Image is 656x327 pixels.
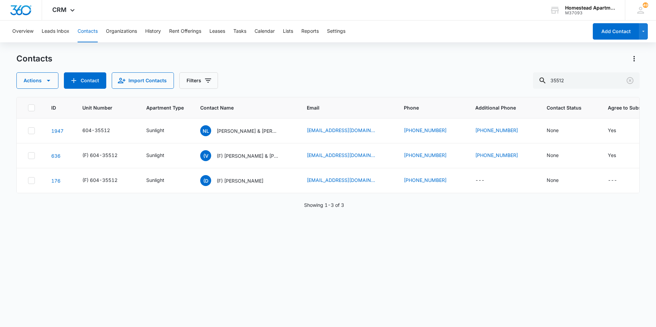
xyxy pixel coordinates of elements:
[307,127,375,134] a: [EMAIL_ADDRESS][DOMAIN_NAME]
[64,72,106,89] button: Add Contact
[475,176,497,185] div: Additional Phone - - Select to Edit Field
[16,72,58,89] button: Actions
[179,72,218,89] button: Filters
[52,6,67,13] span: CRM
[565,11,615,15] div: account id
[547,127,571,135] div: Contact Status - None - Select to Edit Field
[217,177,263,184] p: (F) [PERSON_NAME]
[608,176,629,185] div: Agree to Subscribe - - Select to Edit Field
[625,75,635,86] button: Clear
[16,54,52,64] h1: Contacts
[301,20,319,42] button: Reports
[255,20,275,42] button: Calendar
[146,127,164,134] div: Sunlight
[209,20,225,42] button: Leases
[200,125,290,136] div: Contact Name - Nolan Ladd & Madison Long - Select to Edit Field
[42,20,69,42] button: Leads Inbox
[51,104,56,111] span: ID
[169,20,201,42] button: Rent Offerings
[307,127,387,135] div: Email - longmaddies@gmail.com - Select to Edit Field
[608,127,628,135] div: Agree to Subscribe - Yes - Select to Edit Field
[82,127,110,134] div: 604-35512
[608,176,617,185] div: ---
[145,20,161,42] button: History
[608,152,616,159] div: Yes
[307,176,387,185] div: Email - armydj09@yahoo.com - Select to Edit Field
[475,152,530,160] div: Additional Phone - (970) 815-6485 - Select to Edit Field
[146,104,184,111] span: Apartment Type
[12,20,33,42] button: Overview
[475,152,518,159] a: [PHONE_NUMBER]
[404,104,449,111] span: Phone
[146,127,177,135] div: Apartment Type - Sunlight - Select to Edit Field
[547,152,559,159] div: None
[200,175,276,186] div: Contact Name - (F) Duane P. Swanson Jr. - Select to Edit Field
[643,2,648,8] span: 49
[608,127,616,134] div: Yes
[106,20,137,42] button: Organizations
[112,72,174,89] button: Import Contacts
[217,127,278,134] p: [PERSON_NAME] & [PERSON_NAME]
[475,127,518,134] a: [PHONE_NUMBER]
[608,152,628,160] div: Agree to Subscribe - Yes - Select to Edit Field
[200,125,211,136] span: NL
[565,5,615,11] div: account name
[629,53,640,64] button: Actions
[82,176,130,185] div: Unit Number - (F) 604-35512 - Select to Edit Field
[51,153,60,159] a: Navigate to contact details page for (F) Victorya Whitley & Ethan Collins
[200,104,281,111] span: Contact Name
[146,176,177,185] div: Apartment Type - Sunlight - Select to Edit Field
[146,176,164,184] div: Sunlight
[327,20,345,42] button: Settings
[547,104,582,111] span: Contact Status
[404,176,447,184] a: [PHONE_NUMBER]
[307,104,378,111] span: Email
[78,20,98,42] button: Contacts
[283,20,293,42] button: Lists
[404,176,459,185] div: Phone - (317) 529-6501 - Select to Edit Field
[82,127,122,135] div: Unit Number - 604-35512 - Select to Edit Field
[146,152,164,159] div: Sunlight
[404,127,447,134] a: [PHONE_NUMBER]
[404,152,459,160] div: Phone - (970) 576-4533 - Select to Edit Field
[643,2,648,8] div: notifications count
[146,152,177,160] div: Apartment Type - Sunlight - Select to Edit Field
[404,152,447,159] a: [PHONE_NUMBER]
[307,176,375,184] a: [EMAIL_ADDRESS][DOMAIN_NAME]
[608,104,653,111] span: Agree to Subscribe
[200,150,290,161] div: Contact Name - (F) Victorya Whitley & Ethan Collins - Select to Edit Field
[593,23,639,40] button: Add Contact
[475,104,530,111] span: Additional Phone
[475,127,530,135] div: Additional Phone - (303) 709-3280 - Select to Edit Field
[547,152,571,160] div: Contact Status - None - Select to Edit Field
[233,20,246,42] button: Tasks
[82,176,118,184] div: (F) 604-35512
[547,176,559,184] div: None
[200,150,211,161] span: (V
[200,175,211,186] span: (D
[51,178,60,184] a: Navigate to contact details page for (F) Duane P. Swanson Jr.
[533,72,640,89] input: Search Contacts
[82,104,130,111] span: Unit Number
[307,152,375,159] a: [EMAIL_ADDRESS][DOMAIN_NAME]
[547,176,571,185] div: Contact Status - None - Select to Edit Field
[82,152,130,160] div: Unit Number - (F) 604-35512 - Select to Edit Field
[217,152,278,159] p: (F) [PERSON_NAME] & [PERSON_NAME]
[307,152,387,160] div: Email - vwhitley013@gmail.com - Select to Edit Field
[82,152,118,159] div: (F) 604-35512
[404,127,459,135] div: Phone - (970) 203-4876 - Select to Edit Field
[475,176,484,185] div: ---
[304,201,344,209] p: Showing 1-3 of 3
[51,128,64,134] a: Navigate to contact details page for Nolan Ladd & Madison Long
[547,127,559,134] div: None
